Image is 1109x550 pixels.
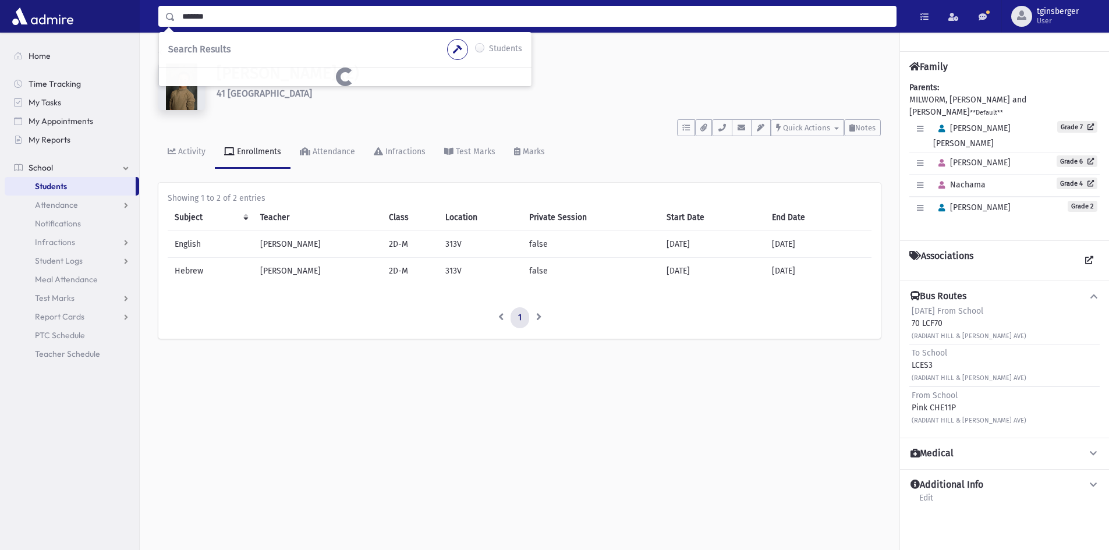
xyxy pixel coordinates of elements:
div: Pink CHE11P [912,389,1026,426]
td: false [522,231,660,258]
span: [PERSON_NAME] [933,203,1011,212]
a: Infractions [364,136,435,169]
a: Grade 7 [1057,121,1097,133]
a: Time Tracking [5,74,139,93]
span: Teacher Schedule [35,349,100,359]
span: My Tasks [29,97,61,108]
a: Students [158,48,200,58]
div: Marks [520,147,545,157]
td: 2D-M [382,231,438,258]
span: From School [912,391,958,400]
span: [PERSON_NAME] [933,158,1011,168]
span: Notes [855,123,876,132]
th: Private Session [522,204,660,231]
span: Notifications [35,218,81,229]
div: MILWORM, [PERSON_NAME] and [PERSON_NAME] [909,81,1100,231]
td: [DATE] [660,258,766,285]
div: Enrollments [235,147,281,157]
div: LCES3 [912,347,1026,384]
td: [PERSON_NAME] [253,231,382,258]
a: Students [5,177,136,196]
div: 70 LCF70 [912,305,1026,342]
nav: breadcrumb [158,47,200,63]
a: PTC Schedule [5,326,139,345]
small: (RADIANT HILL & [PERSON_NAME] AVE) [912,332,1026,340]
td: 313V [438,231,522,258]
span: Report Cards [35,311,84,322]
span: Student Logs [35,256,83,266]
div: Infractions [383,147,426,157]
div: Attendance [310,147,355,157]
h4: Associations [909,250,973,271]
span: Search Results [168,44,231,55]
span: Test Marks [35,293,75,303]
small: (RADIANT HILL & [PERSON_NAME] AVE) [912,374,1026,382]
div: Showing 1 to 2 of 2 entries [168,192,871,204]
h4: Bus Routes [910,290,966,303]
a: Edit [919,491,934,512]
a: Meal Attendance [5,270,139,289]
span: School [29,162,53,173]
td: false [522,258,660,285]
a: School [5,158,139,177]
button: Medical [909,448,1100,460]
span: Students [35,181,67,191]
th: Subject [168,204,253,231]
a: Enrollments [215,136,290,169]
span: User [1037,16,1079,26]
a: Test Marks [435,136,505,169]
td: [PERSON_NAME] [253,258,382,285]
span: tginsberger [1037,7,1079,16]
a: Attendance [5,196,139,214]
span: Grade 2 [1068,201,1097,212]
td: 313V [438,258,522,285]
a: My Tasks [5,93,139,112]
span: Infractions [35,237,75,247]
a: 1 [511,307,529,328]
a: My Appointments [5,112,139,130]
span: My Reports [29,134,70,145]
span: To School [912,348,947,358]
input: Search [175,6,896,27]
label: Students [489,42,522,56]
h4: Medical [910,448,954,460]
button: Quick Actions [771,119,844,136]
th: Teacher [253,204,382,231]
span: Quick Actions [783,123,830,132]
span: PTC Schedule [35,330,85,340]
h6: 41 [GEOGRAPHIC_DATA] [217,88,881,99]
th: Location [438,204,522,231]
a: Home [5,47,139,65]
a: Teacher Schedule [5,345,139,363]
span: My Appointments [29,116,93,126]
td: Hebrew [168,258,253,285]
button: Bus Routes [909,290,1100,303]
span: Attendance [35,200,78,210]
td: English [168,231,253,258]
span: [PERSON_NAME] [PERSON_NAME] [933,123,1011,148]
h1: [PERSON_NAME] (2) [217,63,881,83]
th: Start Date [660,204,766,231]
th: End Date [765,204,871,231]
small: (RADIANT HILL & [PERSON_NAME] AVE) [912,417,1026,424]
a: Grade 4 [1057,178,1097,189]
td: [DATE] [765,258,871,285]
span: [DATE] From School [912,306,983,316]
td: 2D-M [382,258,438,285]
a: View all Associations [1079,250,1100,271]
h4: Family [909,61,948,72]
h4: Additional Info [910,479,983,491]
span: Meal Attendance [35,274,98,285]
button: Additional Info [909,479,1100,491]
a: Notifications [5,214,139,233]
button: Notes [844,119,881,136]
img: AdmirePro [9,5,76,28]
a: Test Marks [5,289,139,307]
a: My Reports [5,130,139,149]
th: Class [382,204,438,231]
span: Home [29,51,51,61]
a: Activity [158,136,215,169]
td: [DATE] [660,231,766,258]
a: Attendance [290,136,364,169]
td: [DATE] [765,231,871,258]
